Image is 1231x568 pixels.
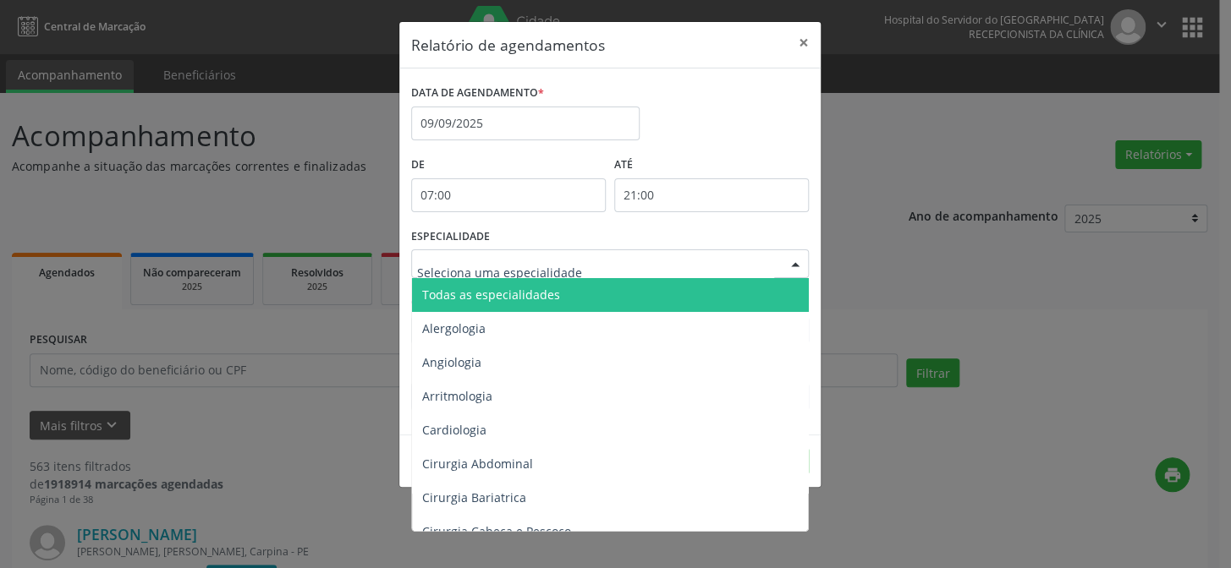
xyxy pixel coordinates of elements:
[411,80,544,106] label: DATA DE AGENDAMENTO
[422,422,486,438] span: Cardiologia
[411,106,640,140] input: Selecione uma data ou intervalo
[422,320,486,336] span: Alergologia
[422,354,481,370] span: Angiologia
[422,523,571,539] span: Cirurgia Cabeça e Pescoço
[411,34,605,56] h5: Relatório de agendamentos
[411,178,606,212] input: Selecione o horário inicial
[411,152,606,178] label: De
[422,287,560,303] span: Todas as especialidades
[417,255,774,289] input: Seleciona uma especialidade
[614,178,809,212] input: Selecione o horário final
[422,388,492,404] span: Arritmologia
[614,152,809,178] label: ATÉ
[787,22,821,63] button: Close
[411,224,490,250] label: ESPECIALIDADE
[422,489,526,505] span: Cirurgia Bariatrica
[422,456,533,472] span: Cirurgia Abdominal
